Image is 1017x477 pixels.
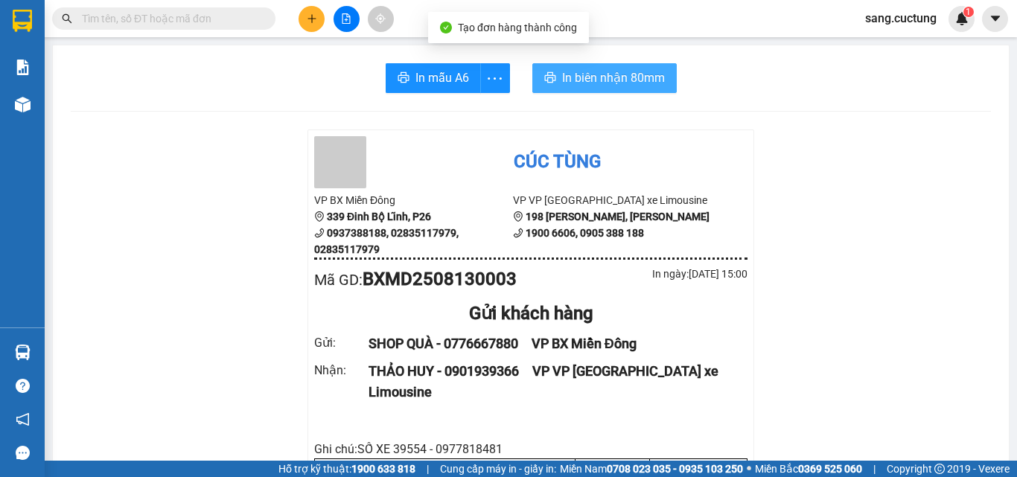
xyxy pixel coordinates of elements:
[526,211,710,223] b: 198 [PERSON_NAME], [PERSON_NAME]
[62,13,72,24] span: search
[103,63,198,80] li: VP BX Ninh Hoà
[15,97,31,112] img: warehouse-icon
[7,7,216,36] li: Cúc Tùng
[299,6,325,32] button: plus
[314,300,747,328] div: Gửi khách hàng
[440,461,556,477] span: Cung cấp máy in - giấy in:
[314,333,369,352] div: Gửi :
[513,192,712,208] li: VP VP [GEOGRAPHIC_DATA] xe Limousine
[873,461,876,477] span: |
[15,345,31,360] img: warehouse-icon
[103,82,184,110] b: QL1A, TT Ninh Hoà
[526,227,644,239] b: 1900 6606, 0905 388 188
[755,461,862,477] span: Miền Bắc
[314,271,363,289] span: Mã GD :
[369,361,730,403] div: THẢO HUY - 0901939366 VP VP [GEOGRAPHIC_DATA] xe Limousine
[375,13,386,24] span: aim
[966,7,971,17] span: 1
[989,12,1002,25] span: caret-down
[334,6,360,32] button: file-add
[963,7,974,17] sup: 1
[607,463,743,475] strong: 0708 023 035 - 0935 103 250
[481,69,509,88] span: more
[314,211,325,222] span: environment
[82,10,258,27] input: Tìm tên, số ĐT hoặc mã đơn
[562,68,665,87] span: In biên nhận 80mm
[480,63,510,93] button: more
[7,63,103,80] li: VP BX Miền Đông
[544,71,556,86] span: printer
[15,60,31,75] img: solution-icon
[386,63,481,93] button: printerIn mẫu A6
[278,461,415,477] span: Hỗ trợ kỹ thuật:
[982,6,1008,32] button: caret-down
[327,211,431,223] b: 339 Đinh Bộ Lĩnh, P26
[363,269,517,289] b: BXMD2508130003
[7,82,78,110] b: 339 Đinh Bộ Lĩnh, P26
[440,22,452,33] span: check-circle
[314,228,325,238] span: phone
[307,13,317,24] span: plus
[314,440,747,458] div: Ghi chú: SỐ XE 39554 - 0977818481
[341,13,351,24] span: file-add
[16,379,30,393] span: question-circle
[532,63,677,93] button: printerIn biên nhận 80mm
[513,211,523,222] span: environment
[368,6,394,32] button: aim
[934,464,945,474] span: copyright
[103,83,113,93] span: environment
[369,333,730,354] div: SHOP QUÀ - 0776667880 VP BX Miền Đông
[798,463,862,475] strong: 0369 525 060
[513,228,523,238] span: phone
[747,466,751,472] span: ⚪️
[531,266,747,282] div: In ngày: [DATE] 15:00
[458,22,577,33] span: Tạo đơn hàng thành công
[560,461,743,477] span: Miền Nam
[955,12,969,25] img: icon-new-feature
[415,68,469,87] span: In mẫu A6
[398,71,409,86] span: printer
[7,83,18,93] span: environment
[514,148,601,176] div: Cúc Tùng
[16,446,30,460] span: message
[427,461,429,477] span: |
[853,9,949,28] span: sang.cuctung
[314,192,513,208] li: VP BX Miền Đông
[13,10,32,32] img: logo-vxr
[314,227,459,255] b: 0937388188, 02835117979, 02835117979
[314,361,369,380] div: Nhận :
[16,412,30,426] span: notification
[351,463,415,475] strong: 1900 633 818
